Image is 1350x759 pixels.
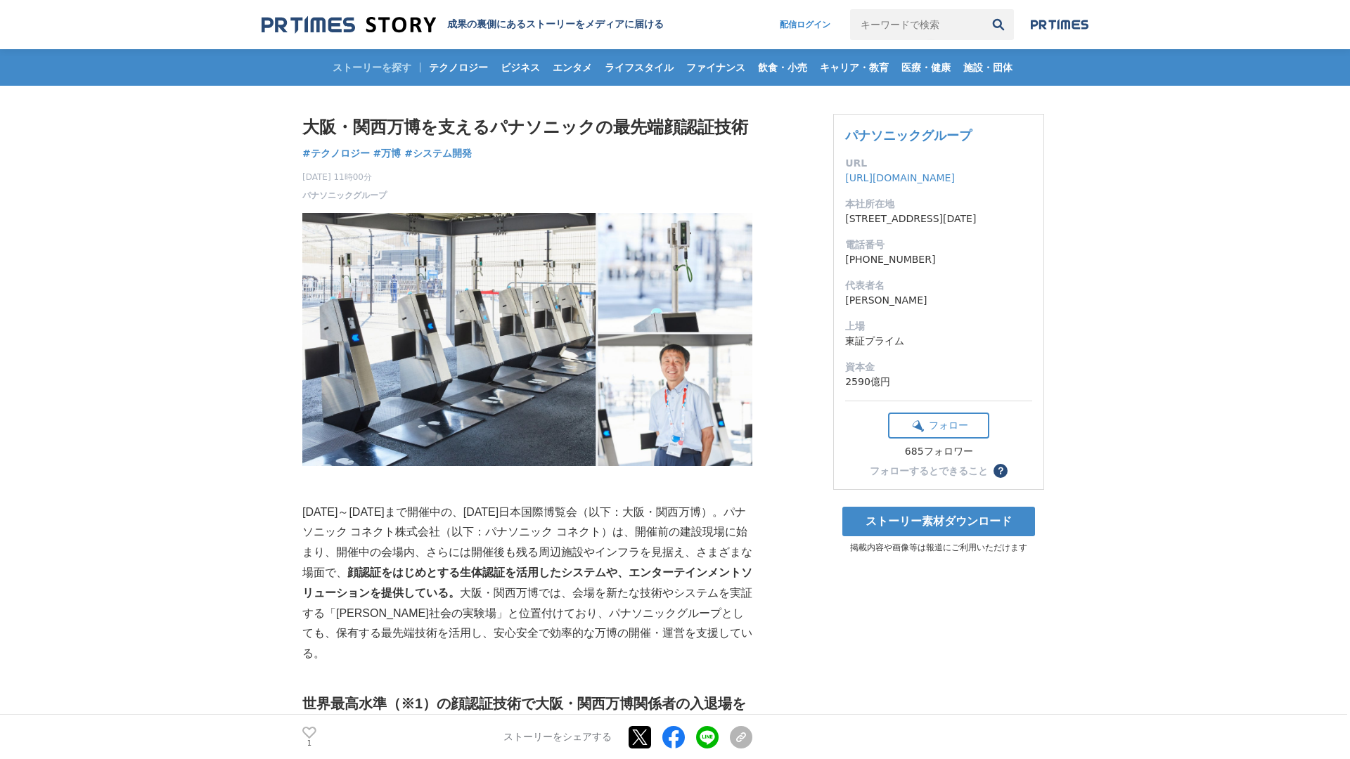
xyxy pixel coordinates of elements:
[842,507,1035,536] a: ストーリー素材ダウンロード
[845,334,1032,349] dd: 東証プライム
[262,15,664,34] a: 成果の裏側にあるストーリーをメディアに届ける 成果の裏側にあるストーリーをメディアに届ける
[302,213,752,466] img: thumbnail_863d80d0-83b0-11f0-a8a4-f93226f556c8.jpg
[983,9,1014,40] button: 検索
[302,146,370,161] a: #テクノロジー
[888,413,989,439] button: フォロー
[302,696,746,734] strong: 世界最高水準（※1）の顔認証技術で大阪・関西万博関係者の入退場を管理
[373,146,401,161] a: #万博
[423,61,494,74] span: テクノロジー
[845,278,1032,293] dt: 代表者名
[262,15,436,34] img: 成果の裏側にあるストーリーをメディアに届ける
[845,197,1032,212] dt: 本社所在地
[814,61,894,74] span: キャリア・教育
[547,61,598,74] span: エンタメ
[766,9,844,40] a: 配信ログイン
[845,293,1032,308] dd: [PERSON_NAME]
[599,61,679,74] span: ライフスタイル
[845,156,1032,171] dt: URL
[870,466,988,476] div: フォローするとできること
[845,128,972,143] a: パナソニックグループ
[681,61,751,74] span: ファイナンス
[302,189,387,202] a: パナソニックグループ
[373,147,401,160] span: #万博
[958,61,1018,74] span: 施設・団体
[302,502,752,664] p: [DATE]～[DATE]まで開催中の、[DATE]日本国際博覧会（以下：大阪・関西万博）。パナソニック コネクト株式会社（以下：パナソニック コネクト）は、開催前の建設現場に始まり、開催中の会...
[302,740,316,747] p: 1
[752,49,813,86] a: 飲食・小売
[845,238,1032,252] dt: 電話番号
[845,360,1032,375] dt: 資本金
[845,375,1032,389] dd: 2590億円
[845,172,955,183] a: [URL][DOMAIN_NAME]
[302,566,752,599] strong: 顔認証をはじめとする生体認証を活用したシステムや、エンターテインメントソリューションを提供している。
[833,542,1044,554] p: 掲載内容や画像等は報道にご利用いただけます
[850,9,983,40] input: キーワードで検索
[994,464,1008,478] button: ？
[958,49,1018,86] a: 施設・団体
[845,212,1032,226] dd: [STREET_ADDRESS][DATE]
[495,61,546,74] span: ビジネス
[302,171,387,183] span: [DATE] 11時00分
[814,49,894,86] a: キャリア・教育
[896,61,956,74] span: 医療・健康
[404,146,472,161] a: #システム開発
[599,49,679,86] a: ライフスタイル
[845,319,1032,334] dt: 上場
[503,731,612,744] p: ストーリーをシェアする
[423,49,494,86] a: テクノロジー
[752,61,813,74] span: 飲食・小売
[447,18,664,31] h2: 成果の裏側にあるストーリーをメディアに届ける
[302,147,370,160] span: #テクノロジー
[495,49,546,86] a: ビジネス
[302,114,752,141] h1: 大阪・関西万博を支えるパナソニックの最先端顔認証技術
[888,446,989,458] div: 685フォロワー
[681,49,751,86] a: ファイナンス
[896,49,956,86] a: 医療・健康
[404,147,472,160] span: #システム開発
[996,466,1005,476] span: ？
[547,49,598,86] a: エンタメ
[845,252,1032,267] dd: [PHONE_NUMBER]
[1031,19,1088,30] img: prtimes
